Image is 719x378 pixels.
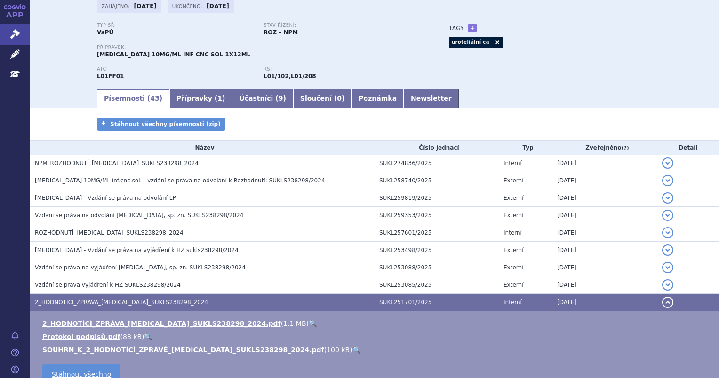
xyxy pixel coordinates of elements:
button: detail [662,262,673,273]
p: Přípravek: [97,45,430,50]
a: SOUHRN_K_2_HODNOTÍCÍ_ZPRÁVĚ_[MEDICAL_DATA]_SUKLS238298_2024.pdf [42,346,324,354]
td: [DATE] [552,276,657,294]
span: Externí [503,212,523,219]
span: 2_HODNOTÍCÍ_ZPRÁVA_OPDIVO_SUKLS238298_2024 [35,299,208,306]
a: Sloučení (0) [293,89,352,108]
button: detail [662,157,673,169]
td: SUKL258740/2025 [375,172,499,189]
td: SUKL253088/2025 [375,259,499,276]
a: 2_HODNOTÍCÍ_ZPRÁVA_[MEDICAL_DATA]_SUKLS238298_2024.pdf [42,320,281,327]
a: + [468,24,477,32]
span: Vzdání se práva na vyjádření OPDIVO, sp. zn. SUKLS238298/2024 [35,264,246,271]
strong: ROZ – NPM [264,29,298,36]
a: 🔍 [309,320,317,327]
td: [DATE] [552,207,657,224]
th: Číslo jednací [375,141,499,155]
td: [DATE] [552,259,657,276]
span: 100 kB [327,346,350,354]
span: Externí [503,177,523,184]
abbr: (?) [622,145,629,151]
a: 🔍 [144,333,152,340]
td: SUKL257601/2025 [375,224,499,242]
strong: NIVOLUMAB [97,73,124,79]
p: ATC: [97,66,254,72]
span: 0 [337,94,342,102]
button: detail [662,175,673,186]
td: SUKL253498/2025 [375,242,499,259]
button: detail [662,210,673,221]
a: Přípravky (1) [169,89,232,108]
td: [DATE] [552,172,657,189]
a: Písemnosti (43) [97,89,169,108]
td: [DATE] [552,155,657,172]
td: [DATE] [552,224,657,242]
span: Externí [503,195,523,201]
li: ( ) [42,332,710,341]
span: ROZHODNUTÍ_OPDIVO_SUKLS238298_2024 [35,229,184,236]
button: detail [662,279,673,291]
a: uroteliální ca [449,37,492,48]
a: Protokol podpisů.pdf [42,333,120,340]
td: [DATE] [552,189,657,207]
th: Zveřejněno [552,141,657,155]
p: Typ SŘ: [97,23,254,28]
span: Interní [503,229,522,236]
span: Vzdání se práva na odvolání OPDIVO, sp. zn. SUKLS238298/2024 [35,212,243,219]
span: OPDIVO - Vzdání se práva na vyjádření k HZ sukls238298/2024 [35,247,239,253]
span: Stáhnout všechny písemnosti (zip) [110,121,221,127]
span: Externí [503,264,523,271]
button: detail [662,192,673,204]
span: Zahájeno: [102,2,131,10]
th: Název [30,141,375,155]
span: [MEDICAL_DATA] 10MG/ML INF CNC SOL 1X12ML [97,51,250,58]
td: SUKL274836/2025 [375,155,499,172]
strong: nivolumab [264,73,289,79]
a: Poznámka [352,89,404,108]
span: Ukončeno: [172,2,204,10]
button: detail [662,244,673,256]
span: 1.1 MB [283,320,306,327]
span: 88 kB [123,333,142,340]
span: 43 [150,94,159,102]
td: SUKL259353/2025 [375,207,499,224]
span: Externí [503,247,523,253]
p: RS: [264,66,421,72]
button: detail [662,297,673,308]
strong: nivolumab k léčbě metastazujícího kolorektálního karcinomu [291,73,316,79]
td: [DATE] [552,242,657,259]
span: Interní [503,299,522,306]
a: Účastníci (9) [232,89,293,108]
span: OPDIVO - Vzdání se práva na odvolání LP [35,195,176,201]
div: , [264,66,430,80]
span: Externí [503,282,523,288]
a: Newsletter [404,89,459,108]
td: SUKL259819/2025 [375,189,499,207]
span: OPDIVO 10MG/ML inf.cnc.sol. - vzdání se práva na odvolání k Rozhodnutí: SUKLS238298/2024 [35,177,325,184]
td: SUKL251701/2025 [375,294,499,311]
p: Stav řízení: [264,23,421,28]
span: NPM_ROZHODNUTÍ_OPDIVO_SUKLS238298_2024 [35,160,199,166]
span: Vzdání se práva vyjádření k HZ SUKLS238298/2024 [35,282,181,288]
span: 1 [217,94,222,102]
a: 🔍 [352,346,360,354]
button: detail [662,227,673,238]
td: SUKL253085/2025 [375,276,499,294]
h3: Tagy [449,23,464,34]
li: ( ) [42,319,710,328]
strong: [DATE] [134,3,157,9]
td: [DATE] [552,294,657,311]
span: 9 [279,94,283,102]
li: ( ) [42,345,710,354]
a: Stáhnout všechny písemnosti (zip) [97,118,225,131]
th: Typ [499,141,552,155]
span: Interní [503,160,522,166]
th: Detail [657,141,719,155]
strong: VaPÚ [97,29,113,36]
strong: [DATE] [207,3,229,9]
